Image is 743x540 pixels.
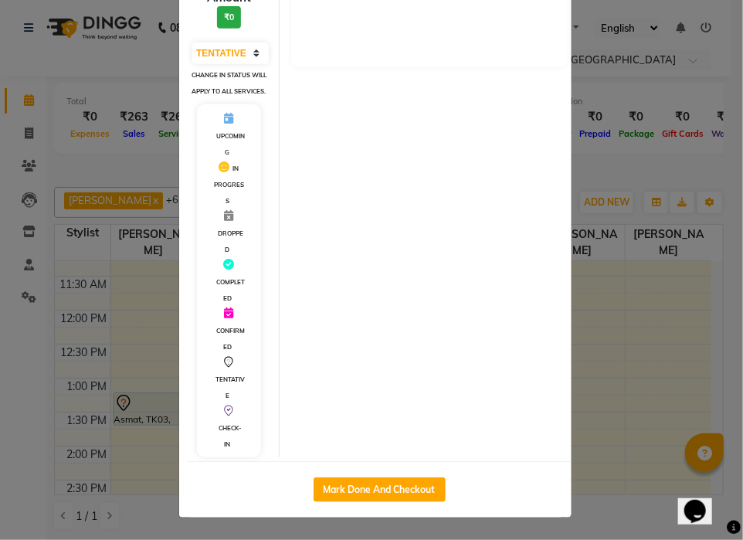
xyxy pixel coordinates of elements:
span: IN PROGRESS [214,165,244,205]
span: DROPPED [218,229,243,253]
small: Change in status will apply to all services. [192,71,266,95]
iframe: chat widget [678,478,728,525]
span: COMPLETED [216,278,245,302]
h3: ₹0 [217,6,241,29]
span: CHECK-IN [219,424,242,448]
span: UPCOMING [216,132,245,156]
span: CONFIRMED [216,327,245,351]
span: TENTATIVE [215,375,245,399]
button: Mark Done And Checkout [314,477,446,502]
